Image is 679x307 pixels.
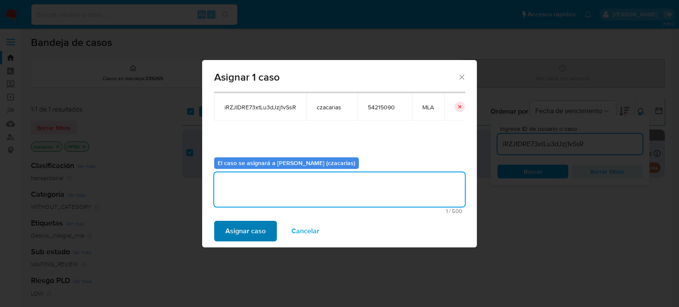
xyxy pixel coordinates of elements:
[224,103,296,111] span: iRZJIDRE73xtLu3dJzj1vSsR
[455,102,465,112] button: icon-button
[280,221,330,241] button: Cancelar
[317,103,347,111] span: czacarias
[202,60,477,247] div: assign-modal
[214,72,458,82] span: Asignar 1 caso
[368,103,402,111] span: 54215090
[218,159,355,167] b: El caso se asignará a [PERSON_NAME] (czacarias)
[214,221,277,241] button: Asignar caso
[458,73,465,81] button: Cerrar ventana
[422,103,434,111] span: MLA
[291,222,319,241] span: Cancelar
[225,222,266,241] span: Asignar caso
[217,208,462,214] span: Máximo 500 caracteres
